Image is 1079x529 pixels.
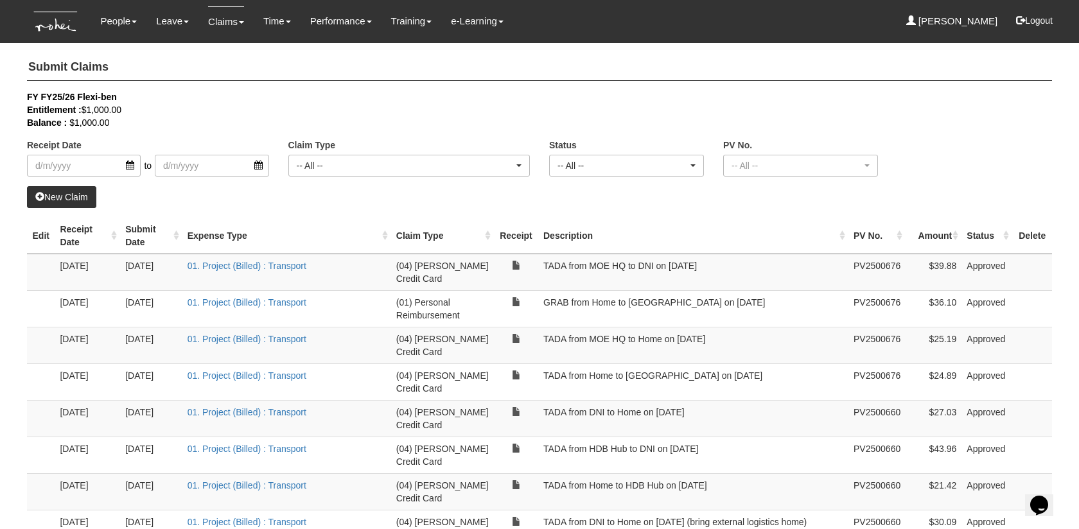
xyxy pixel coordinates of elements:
a: Leave [156,6,189,36]
td: TADA from MOE HQ to DNI on [DATE] [538,254,848,290]
iframe: chat widget [1025,478,1066,516]
th: Edit [27,218,55,254]
td: (04) [PERSON_NAME] Credit Card [391,400,494,437]
th: Receipt [494,218,538,254]
td: [DATE] [55,290,120,327]
td: [DATE] [55,327,120,363]
td: PV2500660 [848,400,906,437]
td: [DATE] [55,254,120,290]
h4: Submit Claims [27,55,1052,81]
td: TADA from HDB Hub to DNI on [DATE] [538,437,848,473]
label: Receipt Date [27,139,82,152]
button: -- All -- [723,155,878,177]
button: -- All -- [288,155,531,177]
a: Claims [208,6,244,37]
td: PV2500660 [848,473,906,510]
td: $24.89 [906,363,961,400]
td: PV2500676 [848,290,906,327]
td: $39.88 [906,254,961,290]
td: [DATE] [120,327,182,363]
td: TADA from Home to [GEOGRAPHIC_DATA] on [DATE] [538,363,848,400]
a: Time [263,6,291,36]
td: (04) [PERSON_NAME] Credit Card [391,363,494,400]
a: Performance [310,6,372,36]
td: [DATE] [120,363,182,400]
th: Status : activate to sort column ascending [961,218,1012,254]
td: (01) Personal Reimbursement [391,290,494,327]
td: [DATE] [55,363,120,400]
a: e-Learning [451,6,504,36]
button: Logout [1007,5,1062,36]
label: PV No. [723,139,752,152]
td: $36.10 [906,290,961,327]
td: Approved [961,437,1012,473]
td: $21.42 [906,473,961,510]
a: 01. Project (Billed) : Transport [188,517,306,527]
td: PV2500660 [848,437,906,473]
span: $1,000.00 [69,117,109,128]
td: $43.96 [906,437,961,473]
td: [DATE] [120,254,182,290]
td: Approved [961,363,1012,400]
button: -- All -- [549,155,704,177]
a: New Claim [27,186,96,208]
td: PV2500676 [848,363,906,400]
td: Approved [961,400,1012,437]
a: 01. Project (Billed) : Transport [188,370,306,381]
td: (04) [PERSON_NAME] Credit Card [391,327,494,363]
div: $1,000.00 [27,103,1033,116]
b: Balance : [27,117,67,128]
td: (04) [PERSON_NAME] Credit Card [391,437,494,473]
th: Receipt Date : activate to sort column ascending [55,218,120,254]
a: 01. Project (Billed) : Transport [188,444,306,454]
td: [DATE] [120,290,182,327]
td: [DATE] [120,400,182,437]
th: Delete [1012,218,1052,254]
div: -- All -- [732,159,862,172]
b: FY FY25/26 Flexi-ben [27,92,117,102]
td: $27.03 [906,400,961,437]
td: Approved [961,327,1012,363]
b: Entitlement : [27,105,82,115]
td: $25.19 [906,327,961,363]
a: 01. Project (Billed) : Transport [188,261,306,271]
td: Approved [961,473,1012,510]
label: Status [549,139,577,152]
a: 01. Project (Billed) : Transport [188,480,306,490]
th: PV No. : activate to sort column ascending [848,218,906,254]
td: [DATE] [55,437,120,473]
td: [DATE] [120,473,182,510]
td: [DATE] [55,400,120,437]
th: Description : activate to sort column ascending [538,218,848,254]
label: Claim Type [288,139,336,152]
a: 01. Project (Billed) : Transport [188,407,306,417]
a: 01. Project (Billed) : Transport [188,297,306,308]
th: Amount : activate to sort column ascending [906,218,961,254]
td: (04) [PERSON_NAME] Credit Card [391,254,494,290]
td: [DATE] [55,473,120,510]
span: to [141,155,155,177]
div: -- All -- [297,159,514,172]
div: -- All -- [557,159,688,172]
td: TADA from Home to HDB Hub on [DATE] [538,473,848,510]
td: TADA from MOE HQ to Home on [DATE] [538,327,848,363]
a: 01. Project (Billed) : Transport [188,334,306,344]
input: d/m/yyyy [27,155,141,177]
th: Claim Type : activate to sort column ascending [391,218,494,254]
td: TADA from DNI to Home on [DATE] [538,400,848,437]
a: Training [391,6,432,36]
th: Submit Date : activate to sort column ascending [120,218,182,254]
td: Approved [961,290,1012,327]
a: [PERSON_NAME] [906,6,998,36]
td: PV2500676 [848,327,906,363]
td: (04) [PERSON_NAME] Credit Card [391,473,494,510]
a: People [100,6,137,36]
td: GRAB from Home to [GEOGRAPHIC_DATA] on [DATE] [538,290,848,327]
td: [DATE] [120,437,182,473]
input: d/m/yyyy [155,155,268,177]
td: PV2500676 [848,254,906,290]
th: Expense Type : activate to sort column ascending [182,218,391,254]
td: Approved [961,254,1012,290]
